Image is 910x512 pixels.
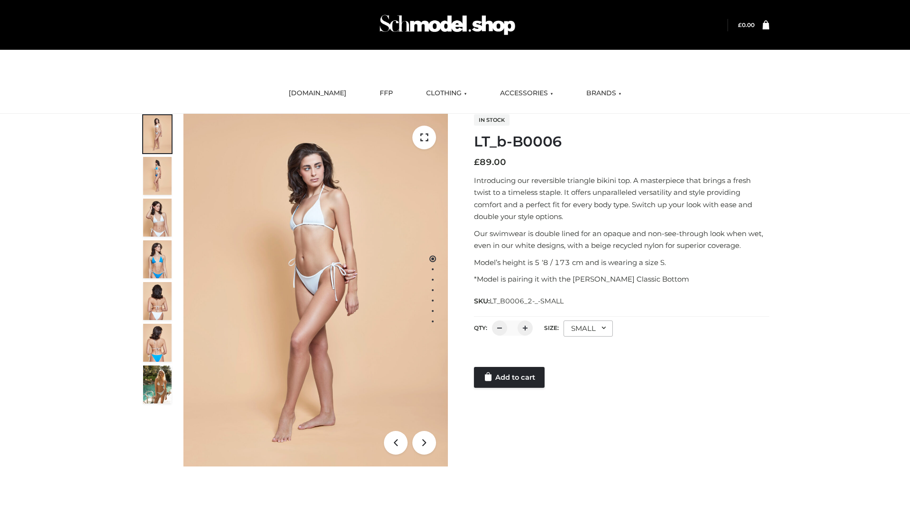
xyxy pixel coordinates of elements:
[143,240,172,278] img: ArielClassicBikiniTop_CloudNine_AzureSky_OW114ECO_4-scaled.jpg
[564,320,613,337] div: SMALL
[474,228,769,252] p: Our swimwear is double lined for an opaque and non-see-through look when wet, even in our white d...
[183,114,448,466] img: ArielClassicBikiniTop_CloudNine_AzureSky_OW114ECO_1
[143,115,172,153] img: ArielClassicBikiniTop_CloudNine_AzureSky_OW114ECO_1-scaled.jpg
[373,83,400,104] a: FFP
[738,21,742,28] span: £
[490,297,564,305] span: LT_B0006_2-_-SMALL
[474,324,487,331] label: QTY:
[474,256,769,269] p: Model’s height is 5 ‘8 / 173 cm and is wearing a size S.
[474,295,564,307] span: SKU:
[282,83,354,104] a: [DOMAIN_NAME]
[474,157,480,167] span: £
[474,157,506,167] bdi: 89.00
[738,21,755,28] a: £0.00
[419,83,474,104] a: CLOTHING
[544,324,559,331] label: Size:
[376,6,519,44] img: Schmodel Admin 964
[143,366,172,403] img: Arieltop_CloudNine_AzureSky2.jpg
[143,324,172,362] img: ArielClassicBikiniTop_CloudNine_AzureSky_OW114ECO_8-scaled.jpg
[143,199,172,237] img: ArielClassicBikiniTop_CloudNine_AzureSky_OW114ECO_3-scaled.jpg
[474,273,769,285] p: *Model is pairing it with the [PERSON_NAME] Classic Bottom
[143,282,172,320] img: ArielClassicBikiniTop_CloudNine_AzureSky_OW114ECO_7-scaled.jpg
[738,21,755,28] bdi: 0.00
[493,83,560,104] a: ACCESSORIES
[474,133,769,150] h1: LT_b-B0006
[474,367,545,388] a: Add to cart
[474,114,510,126] span: In stock
[579,83,628,104] a: BRANDS
[143,157,172,195] img: ArielClassicBikiniTop_CloudNine_AzureSky_OW114ECO_2-scaled.jpg
[474,174,769,223] p: Introducing our reversible triangle bikini top. A masterpiece that brings a fresh twist to a time...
